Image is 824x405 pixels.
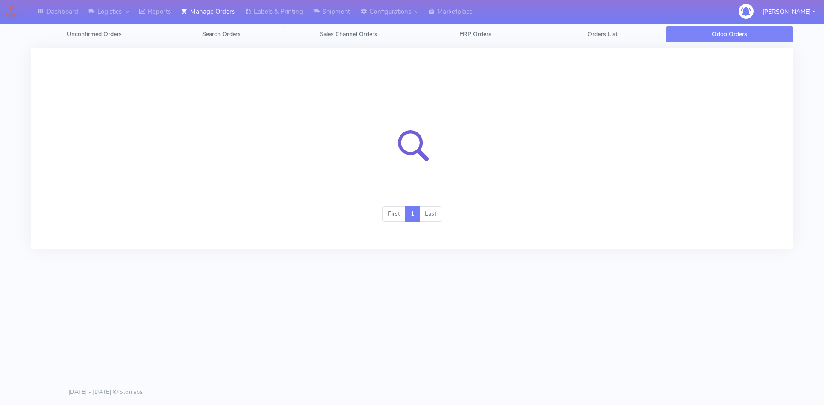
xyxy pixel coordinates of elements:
[202,30,241,38] span: Search Orders
[405,206,420,222] a: 1
[588,30,618,38] span: Orders List
[31,26,793,42] ul: Tabs
[712,30,747,38] span: Odoo Orders
[380,124,444,188] img: search-loader.svg
[756,3,821,21] button: [PERSON_NAME]
[460,30,491,38] span: ERP Orders
[67,30,122,38] span: Unconfirmed Orders
[320,30,377,38] span: Sales Channel Orders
